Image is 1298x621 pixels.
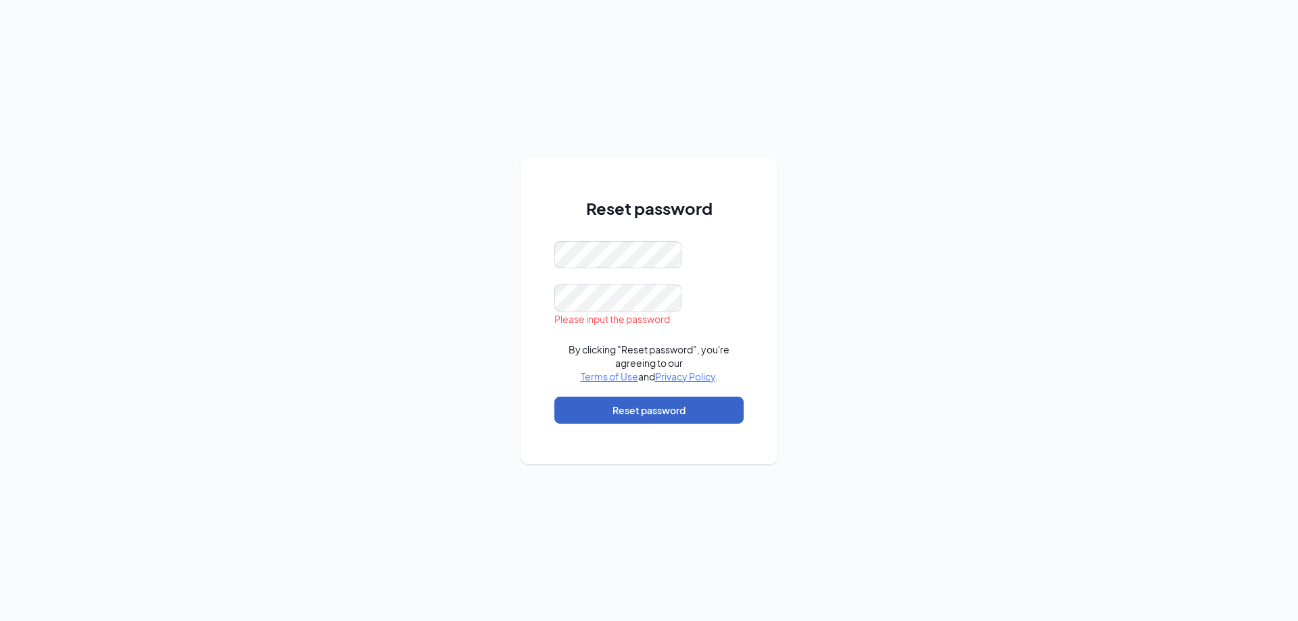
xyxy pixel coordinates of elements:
div: By clicking "Reset password", you're agreeing to our and . [554,343,744,383]
h1: Reset password [554,197,744,220]
div: Please input the password [554,312,744,326]
a: Privacy Policy [655,370,715,382]
a: Terms of Use [581,370,638,382]
button: Reset password [554,397,744,424]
